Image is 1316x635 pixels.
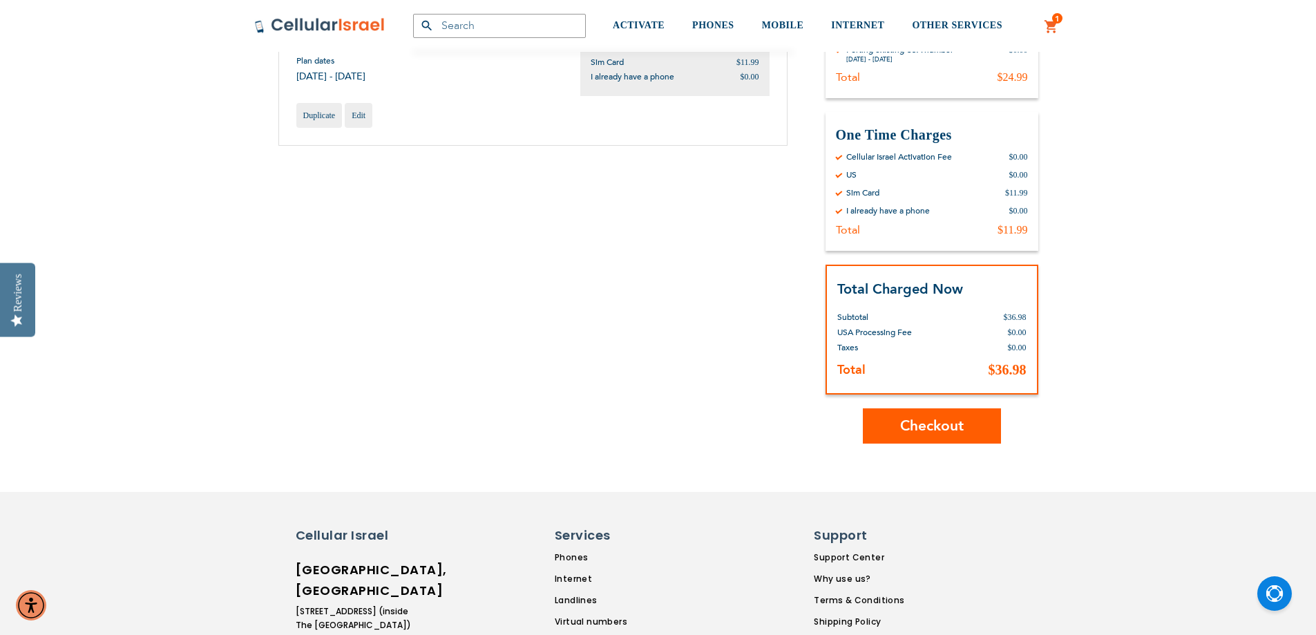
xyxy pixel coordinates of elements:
span: Edit [352,111,365,120]
div: Total [836,223,860,237]
div: $24.99 [998,70,1028,84]
div: I already have a phone [846,205,930,216]
div: Accessibility Menu [16,590,46,620]
span: $0.00 [741,43,759,53]
strong: Total Charged Now [837,280,963,298]
h3: One Time Charges [836,126,1028,144]
div: $11.99 [998,223,1027,237]
span: $0.00 [1008,328,1027,337]
span: $36.98 [1004,312,1027,322]
div: [DATE] - [DATE] [846,55,953,64]
span: Checkout [900,416,964,436]
span: Sim Card [591,57,624,68]
h6: Services [555,527,672,544]
span: MOBILE [762,20,804,30]
input: Search [413,14,586,38]
span: I already have a phone [591,71,674,82]
div: US [846,169,857,180]
a: Terms & Conditions [814,594,904,607]
th: Taxes [837,340,963,355]
a: 1 [1044,19,1059,35]
h6: Cellular Israel [296,527,413,544]
h6: [GEOGRAPHIC_DATA], [GEOGRAPHIC_DATA] [296,560,413,601]
a: Landlines [555,594,680,607]
span: PHONES [692,20,734,30]
div: $0.00 [1009,44,1028,64]
strong: Total [837,361,866,379]
a: Virtual numbers [555,616,680,628]
div: $0.00 [1009,205,1028,216]
a: Edit [345,103,372,128]
span: $11.99 [736,57,759,67]
span: $0.00 [741,72,759,82]
div: Total [836,70,860,84]
span: USA Processing Fee [837,327,912,338]
span: Plan dates [296,55,365,66]
div: $0.00 [1009,151,1028,162]
div: Sim Card [846,187,879,198]
a: Internet [555,573,680,585]
button: Checkout [863,408,1001,444]
span: 1 [1055,13,1060,24]
h6: Support [814,527,896,544]
span: OTHER SERVICES [912,20,1002,30]
a: Shipping Policy [814,616,904,628]
div: Cellular Israel Activation Fee [846,151,952,162]
a: Duplicate [296,103,343,128]
span: $36.98 [989,362,1027,377]
span: ACTIVATE [613,20,665,30]
a: Support Center [814,551,904,564]
div: Reviews [12,274,24,312]
div: $11.99 [1005,187,1028,198]
div: $0.00 [1009,169,1028,180]
th: Subtotal [837,299,963,325]
a: Phones [555,551,680,564]
span: Duplicate [303,111,336,120]
span: INTERNET [831,20,884,30]
img: Cellular Israel Logo [254,17,385,34]
a: Why use us? [814,573,904,585]
span: $0.00 [1008,343,1027,352]
span: [DATE] - [DATE] [296,70,365,83]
